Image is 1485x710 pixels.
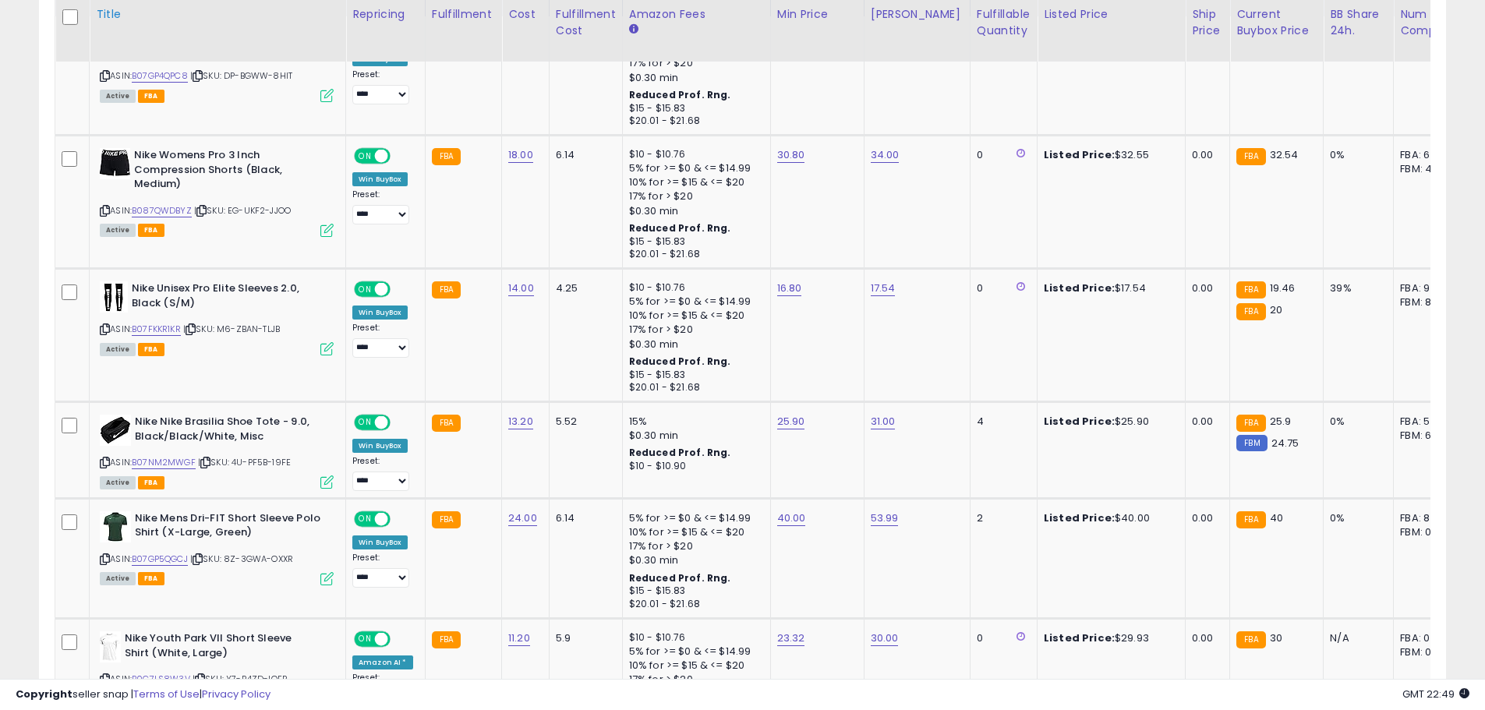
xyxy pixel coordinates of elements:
[352,306,408,320] div: Win BuyBox
[100,90,136,103] span: All listings currently available for purchase on Amazon
[100,281,334,354] div: ASIN:
[629,415,758,429] div: 15%
[355,416,375,429] span: ON
[629,511,758,525] div: 5% for >= $0 & <= $14.99
[871,147,900,163] a: 34.00
[135,511,324,544] b: Nike Mens Dri-FIT Short Sleeve Polo Shirt (X-Large, Green)
[629,115,758,128] div: $20.01 - $21.68
[138,224,164,237] span: FBA
[1236,281,1265,298] small: FBA
[134,148,324,196] b: Nike Womens Pro 3 Inch Compression Shorts (Black, Medium)
[1236,631,1265,648] small: FBA
[629,337,758,351] div: $0.30 min
[133,687,200,701] a: Terms of Use
[629,553,758,567] div: $0.30 min
[629,248,758,261] div: $20.01 - $21.68
[1044,281,1173,295] div: $17.54
[190,69,292,82] span: | SKU: DP-BGWW-8HIT
[629,204,758,218] div: $0.30 min
[629,323,758,337] div: 17% for > $20
[132,553,188,566] a: B07GP5QGCJ
[1044,415,1173,429] div: $25.90
[629,148,758,161] div: $10 - $10.76
[1270,281,1296,295] span: 19.46
[629,585,758,598] div: $15 - $15.83
[777,6,857,23] div: Min Price
[100,148,130,179] img: 31exNAg343L._SL40_.jpg
[556,281,610,295] div: 4.25
[190,553,293,565] span: | SKU: 8Z-3GWA-OXXR
[508,414,533,429] a: 13.20
[1400,525,1451,539] div: FBM: 0
[1400,429,1451,443] div: FBM: 6
[629,56,758,70] div: 17% for > $20
[977,281,1025,295] div: 0
[388,512,413,525] span: OFF
[1044,6,1179,23] div: Listed Price
[777,414,805,429] a: 25.90
[1044,511,1173,525] div: $40.00
[352,553,413,588] div: Preset:
[977,511,1025,525] div: 2
[629,175,758,189] div: 10% for >= $15 & <= $20
[1192,281,1218,295] div: 0.00
[355,150,375,163] span: ON
[100,476,136,489] span: All listings currently available for purchase on Amazon
[132,456,196,469] a: B07NM2MWGF
[100,281,128,313] img: 31juaQifJ3L._SL40_.jpg
[432,631,461,648] small: FBA
[138,572,164,585] span: FBA
[777,510,806,526] a: 40.00
[508,281,534,296] a: 14.00
[629,429,758,443] div: $0.30 min
[629,381,758,394] div: $20.01 - $21.68
[629,525,758,539] div: 10% for >= $15 & <= $20
[1270,510,1283,525] span: 40
[432,511,461,528] small: FBA
[508,6,543,23] div: Cost
[388,283,413,296] span: OFF
[556,631,610,645] div: 5.9
[629,23,638,37] small: Amazon Fees.
[629,539,758,553] div: 17% for > $20
[388,416,413,429] span: OFF
[132,204,192,217] a: B087QWDBYZ
[352,456,413,491] div: Preset:
[432,148,461,165] small: FBA
[100,148,334,235] div: ASIN:
[352,172,408,186] div: Win BuyBox
[1192,511,1218,525] div: 0.00
[1044,631,1115,645] b: Listed Price:
[194,204,291,217] span: | SKU: EG-UKF2-JJOO
[355,283,375,296] span: ON
[100,28,334,101] div: ASIN:
[629,571,731,585] b: Reduced Prof. Rng.
[100,343,136,356] span: All listings currently available for purchase on Amazon
[1400,162,1451,176] div: FBM: 4
[1271,436,1299,450] span: 24.75
[1192,6,1223,39] div: Ship Price
[1044,414,1115,429] b: Listed Price:
[629,281,758,295] div: $10 - $10.76
[777,281,802,296] a: 16.80
[138,90,164,103] span: FBA
[871,414,896,429] a: 31.00
[629,355,731,368] b: Reduced Prof. Rng.
[629,309,758,323] div: 10% for >= $15 & <= $20
[1330,281,1381,295] div: 39%
[138,476,164,489] span: FBA
[1236,6,1317,39] div: Current Buybox Price
[629,71,758,85] div: $0.30 min
[508,510,537,526] a: 24.00
[629,295,758,309] div: 5% for >= $0 & <= $14.99
[96,6,339,23] div: Title
[125,631,314,664] b: Nike Youth Park VII Short Sleeve Shirt (White, Large)
[1044,631,1173,645] div: $29.93
[1400,511,1451,525] div: FBA: 8
[556,511,610,525] div: 6.14
[1400,295,1451,309] div: FBM: 8
[352,323,413,358] div: Preset:
[183,323,280,335] span: | SKU: M6-ZBAN-TLJB
[352,189,413,224] div: Preset:
[871,281,896,296] a: 17.54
